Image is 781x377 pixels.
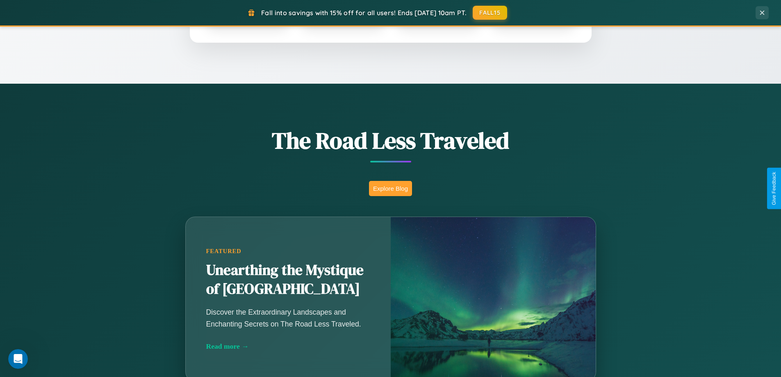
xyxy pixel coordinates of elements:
div: Give Feedback [771,172,777,205]
div: Read more → [206,342,370,351]
span: Fall into savings with 15% off for all users! Ends [DATE] 10am PT. [261,9,467,17]
button: FALL15 [473,6,507,20]
h2: Unearthing the Mystique of [GEOGRAPHIC_DATA] [206,261,370,299]
p: Discover the Extraordinary Landscapes and Enchanting Secrets on The Road Less Traveled. [206,306,370,329]
iframe: Intercom live chat [8,349,28,369]
h1: The Road Less Traveled [145,125,637,156]
div: Featured [206,248,370,255]
button: Explore Blog [369,181,412,196]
